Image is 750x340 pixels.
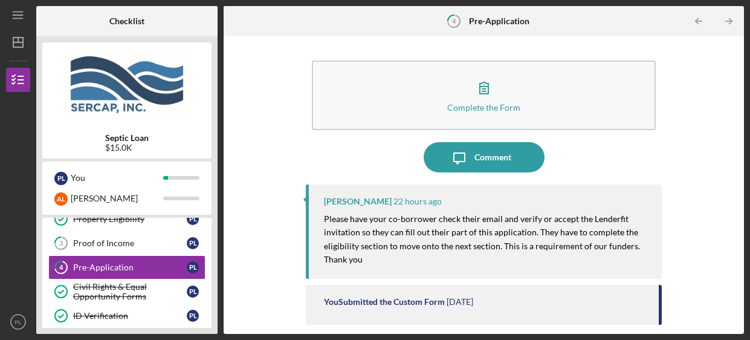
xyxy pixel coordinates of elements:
a: Civil Rights & Equal Opportunity FormsPL [48,280,205,304]
div: Complete the Form [447,103,520,112]
div: ID Verification [73,311,187,321]
b: Septic Loan [105,133,149,143]
time: 2025-08-11 22:12 [447,297,473,307]
tspan: 4 [59,264,63,272]
tspan: 3 [59,240,63,247]
div: P L [187,286,199,298]
div: [PERSON_NAME] [324,197,392,206]
div: P L [187,237,199,249]
div: P L [187,310,199,322]
button: Comment [424,142,545,172]
a: 4Pre-ApplicationPL [48,255,205,280]
mark: Please have your co-borrower check their email and verify or accept the Lenderfit invitation so t... [324,214,642,264]
div: P L [187,213,199,225]
a: 3Proof of IncomePL [48,231,205,255]
div: Property Eligibility [73,214,187,224]
div: P L [187,261,199,273]
b: Pre-Application [469,16,529,26]
div: Proof of Income [73,238,187,248]
button: PL [6,310,30,334]
img: Product logo [42,48,212,121]
div: Pre-Application [73,263,187,272]
div: Civil Rights & Equal Opportunity Forms [73,282,187,301]
div: You [71,168,163,188]
div: [PERSON_NAME] [71,188,163,209]
div: P L [54,172,68,185]
time: 2025-08-25 20:30 [393,197,442,206]
div: Comment [474,142,511,172]
div: $15.0K [105,143,149,152]
button: Complete the Form [312,60,656,130]
tspan: 4 [452,17,456,25]
div: You Submitted the Custom Form [324,297,445,307]
a: ID VerificationPL [48,304,205,328]
a: Property EligibilityPL [48,207,205,231]
text: PL [15,319,22,325]
div: A L [54,192,68,206]
b: Checklist [109,16,144,26]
